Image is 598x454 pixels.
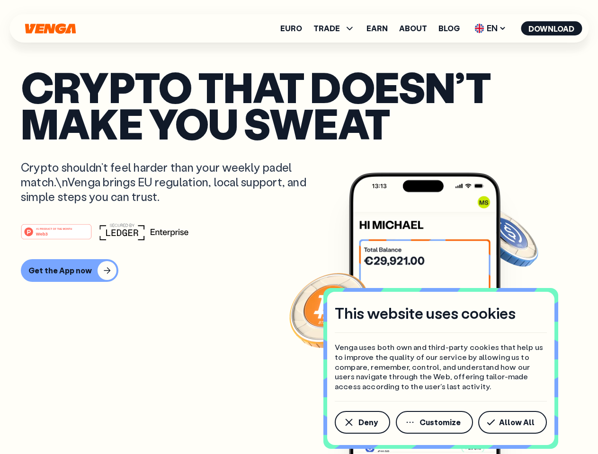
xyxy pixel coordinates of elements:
span: TRADE [313,25,340,32]
span: Customize [419,419,461,426]
span: TRADE [313,23,355,34]
h4: This website uses cookies [335,303,516,323]
p: Crypto that doesn’t make you sweat [21,69,577,141]
button: Get the App now [21,259,118,282]
a: #1 PRODUCT OF THE MONTHWeb3 [21,229,92,242]
img: flag-uk [474,24,484,33]
span: Allow All [499,419,535,426]
a: Euro [280,25,302,32]
a: Get the App now [21,259,577,282]
a: About [399,25,427,32]
tspan: #1 PRODUCT OF THE MONTH [36,227,72,230]
button: Allow All [478,411,547,434]
button: Download [521,21,582,35]
p: Venga uses both own and third-party cookies that help us to improve the quality of our service by... [335,342,547,392]
span: Deny [358,419,378,426]
svg: Home [24,23,77,34]
div: Get the App now [28,266,92,275]
span: EN [471,21,509,36]
button: Customize [396,411,473,434]
tspan: Web3 [36,231,48,236]
a: Earn [366,25,388,32]
a: Blog [438,25,460,32]
img: Bitcoin [287,267,373,352]
img: USDC coin [472,203,540,271]
button: Deny [335,411,390,434]
p: Crypto shouldn’t feel harder than your weekly padel match.\nVenga brings EU regulation, local sup... [21,160,320,204]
